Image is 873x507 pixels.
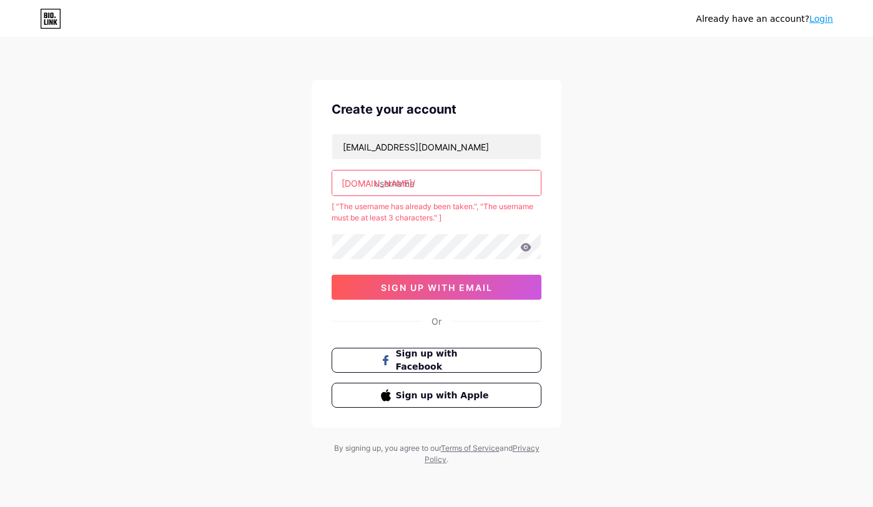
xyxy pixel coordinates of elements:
div: Or [432,315,441,328]
div: [DOMAIN_NAME]/ [342,177,415,190]
div: Already have an account? [696,12,833,26]
span: Sign up with Facebook [396,347,493,373]
button: sign up with email [332,275,541,300]
input: username [332,170,541,195]
span: sign up with email [381,282,493,293]
div: By signing up, you agree to our and . [330,443,543,465]
button: Sign up with Apple [332,383,541,408]
button: Sign up with Facebook [332,348,541,373]
div: [ "The username has already been taken.", "The username must be at least 3 characters." ] [332,201,541,224]
a: Terms of Service [441,443,500,453]
input: Email [332,134,541,159]
span: Sign up with Apple [396,389,493,402]
div: Create your account [332,100,541,119]
a: Login [809,14,833,24]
